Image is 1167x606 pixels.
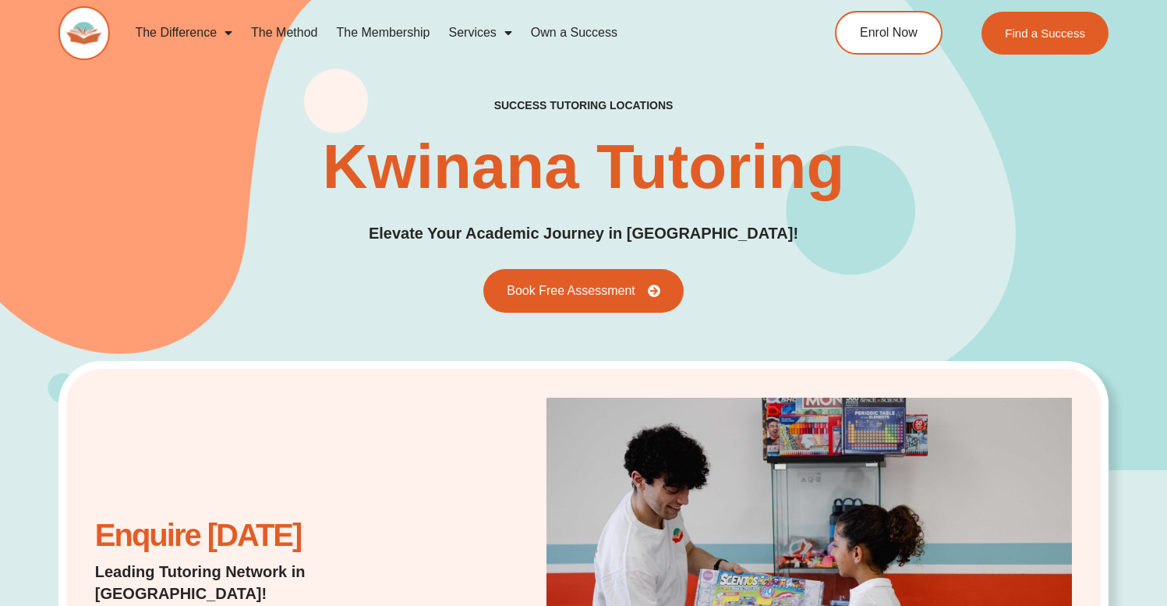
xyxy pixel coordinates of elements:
[242,15,327,51] a: The Method
[95,526,446,545] h2: Enquire [DATE]
[369,221,798,246] p: Elevate Your Academic Journey in [GEOGRAPHIC_DATA]!
[327,15,439,51] a: The Membership
[483,269,684,313] a: Book Free Assessment
[126,15,774,51] nav: Menu
[126,15,242,51] a: The Difference
[522,15,627,51] a: Own a Success
[982,12,1109,55] a: Find a Success
[494,98,674,112] h2: success tutoring locations
[860,27,918,39] span: Enrol Now
[323,136,845,198] h1: Kwinana Tutoring
[440,15,522,51] a: Services
[835,11,942,55] a: Enrol Now
[1006,27,1086,39] span: Find a Success
[95,561,446,604] p: Leading Tutoring Network in [GEOGRAPHIC_DATA]!
[507,285,635,297] span: Book Free Assessment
